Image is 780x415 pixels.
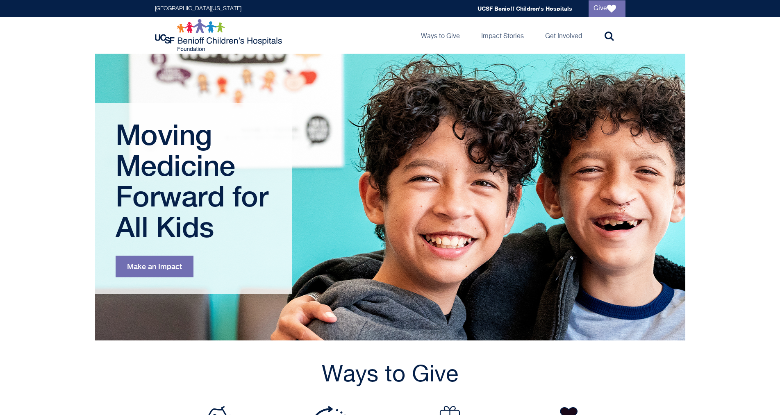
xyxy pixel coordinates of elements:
[155,6,241,11] a: [GEOGRAPHIC_DATA][US_STATE]
[539,17,589,54] a: Get Involved
[155,19,284,52] img: Logo for UCSF Benioff Children's Hospitals Foundation
[116,119,273,242] h1: Moving Medicine Forward for All Kids
[414,17,466,54] a: Ways to Give
[475,17,530,54] a: Impact Stories
[589,0,625,17] a: Give
[116,256,193,277] a: Make an Impact
[155,361,625,390] h2: Ways to Give
[478,5,572,12] a: UCSF Benioff Children's Hospitals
